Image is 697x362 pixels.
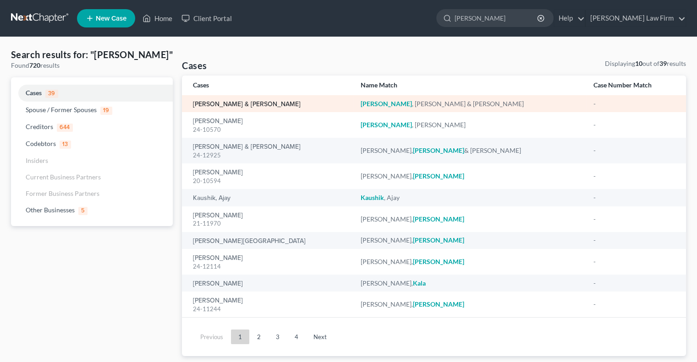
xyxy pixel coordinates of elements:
[554,10,585,27] a: Help
[361,300,578,309] div: [PERSON_NAME],
[593,257,675,266] div: -
[413,258,464,265] em: [PERSON_NAME]
[193,238,306,244] a: [PERSON_NAME][GEOGRAPHIC_DATA]
[138,10,177,27] a: Home
[361,215,578,224] div: [PERSON_NAME],
[193,151,346,160] div: 24-12925
[361,99,578,108] div: , [PERSON_NAME] & [PERSON_NAME]
[45,90,58,98] span: 39
[593,120,675,130] div: -
[413,172,464,180] em: [PERSON_NAME]
[11,202,173,219] a: Other Businesses5
[593,300,675,309] div: -
[605,59,686,68] div: Displaying out of results
[586,10,686,27] a: [PERSON_NAME] Law Firm
[586,76,686,95] th: Case Number Match
[659,59,667,67] strong: 39
[361,193,578,202] div: , Ajay
[193,297,243,304] a: [PERSON_NAME]
[361,120,578,130] div: , [PERSON_NAME]
[29,61,40,69] strong: 720
[26,123,53,130] span: Creditors
[193,281,243,287] a: [PERSON_NAME]
[11,102,173,119] a: Spouse / Former Spouses19
[593,172,675,181] div: -
[593,193,675,202] div: -
[78,207,88,215] span: 5
[193,219,346,228] div: 21-11970
[250,330,268,344] a: 2
[193,118,243,124] a: [PERSON_NAME]
[182,59,207,72] h4: Cases
[269,330,287,344] a: 3
[11,61,173,70] div: Found results
[635,59,642,67] strong: 10
[193,144,301,150] a: [PERSON_NAME] & [PERSON_NAME]
[26,89,42,97] span: Cases
[96,15,126,22] span: New Case
[361,236,578,245] div: [PERSON_NAME],
[26,140,56,147] span: Codebtors
[60,140,71,149] span: 13
[593,99,675,108] div: -
[593,279,675,288] div: -
[353,76,586,95] th: Name Match
[361,100,412,108] em: [PERSON_NAME]
[231,330,249,344] a: 1
[57,124,73,132] span: 644
[193,169,243,176] a: [PERSON_NAME]
[413,279,426,287] em: Kala
[11,185,173,202] a: Former Business Partners
[413,236,464,244] em: [PERSON_NAME]
[182,76,353,95] th: Cases
[361,146,578,155] div: [PERSON_NAME], & [PERSON_NAME]
[193,195,231,201] a: Kaushik, Ajay
[193,177,346,185] div: 20-10594
[361,121,412,129] em: [PERSON_NAME]
[593,146,675,155] div: -
[26,206,75,214] span: Other Businesses
[361,172,578,181] div: [PERSON_NAME],
[11,85,173,102] a: Cases39
[11,48,173,61] h4: Search results for: "[PERSON_NAME]"
[193,262,346,271] div: 24-12114
[11,119,173,135] a: Creditors644
[193,212,243,219] a: [PERSON_NAME]
[11,169,173,185] a: Current Business Partners
[361,257,578,266] div: [PERSON_NAME],
[100,107,112,115] span: 19
[287,330,306,344] a: 4
[177,10,236,27] a: Client Portal
[11,152,173,169] a: Insiders
[193,125,346,134] div: 24-10570
[193,101,301,108] a: [PERSON_NAME] & [PERSON_NAME]
[26,106,97,113] span: Spouse / Former Spouses
[193,255,243,261] a: [PERSON_NAME]
[26,189,99,197] span: Former Business Partners
[593,236,675,245] div: -
[413,300,464,308] em: [PERSON_NAME]
[306,330,334,344] a: Next
[26,157,48,164] span: Insiders
[413,146,464,154] em: [PERSON_NAME]
[193,305,346,313] div: 24-11244
[413,215,464,223] em: [PERSON_NAME]
[26,173,101,181] span: Current Business Partners
[455,10,538,27] input: Search by name...
[361,194,384,201] em: Kaushik
[361,279,578,288] div: [PERSON_NAME],
[11,135,173,152] a: Codebtors13
[593,215,675,224] div: -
